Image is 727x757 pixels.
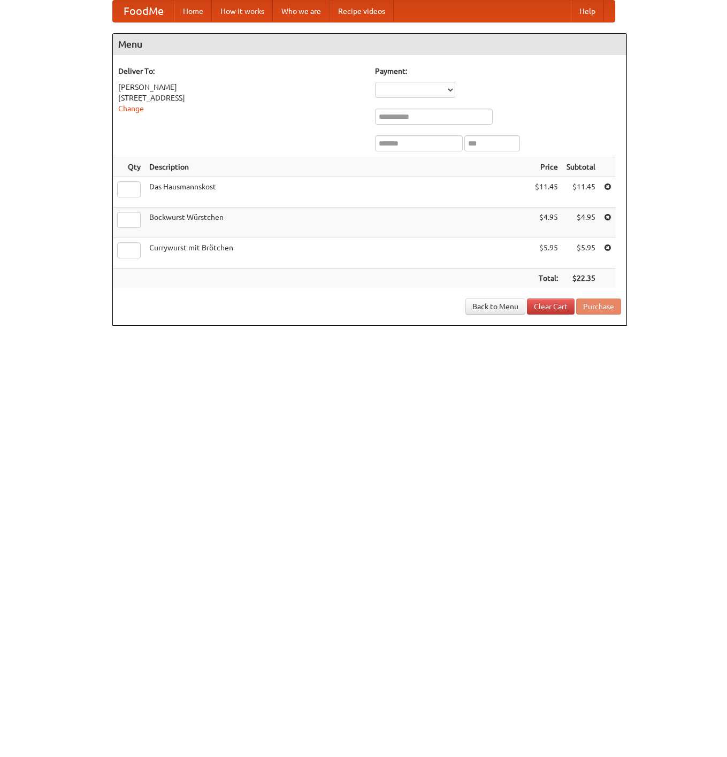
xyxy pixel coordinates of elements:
[118,93,364,103] div: [STREET_ADDRESS]
[145,157,531,177] th: Description
[174,1,212,22] a: Home
[465,299,525,315] a: Back to Menu
[531,238,562,269] td: $5.95
[375,66,621,77] h5: Payment:
[562,157,600,177] th: Subtotal
[118,66,364,77] h5: Deliver To:
[531,269,562,288] th: Total:
[118,82,364,93] div: [PERSON_NAME]
[118,104,144,113] a: Change
[531,177,562,208] td: $11.45
[571,1,604,22] a: Help
[212,1,273,22] a: How it works
[145,208,531,238] td: Bockwurst Würstchen
[145,177,531,208] td: Das Hausmannskost
[531,157,562,177] th: Price
[576,299,621,315] button: Purchase
[531,208,562,238] td: $4.95
[562,238,600,269] td: $5.95
[527,299,575,315] a: Clear Cart
[562,208,600,238] td: $4.95
[273,1,330,22] a: Who we are
[145,238,531,269] td: Currywurst mit Brötchen
[113,34,626,55] h4: Menu
[113,1,174,22] a: FoodMe
[562,269,600,288] th: $22.35
[330,1,394,22] a: Recipe videos
[562,177,600,208] td: $11.45
[113,157,145,177] th: Qty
